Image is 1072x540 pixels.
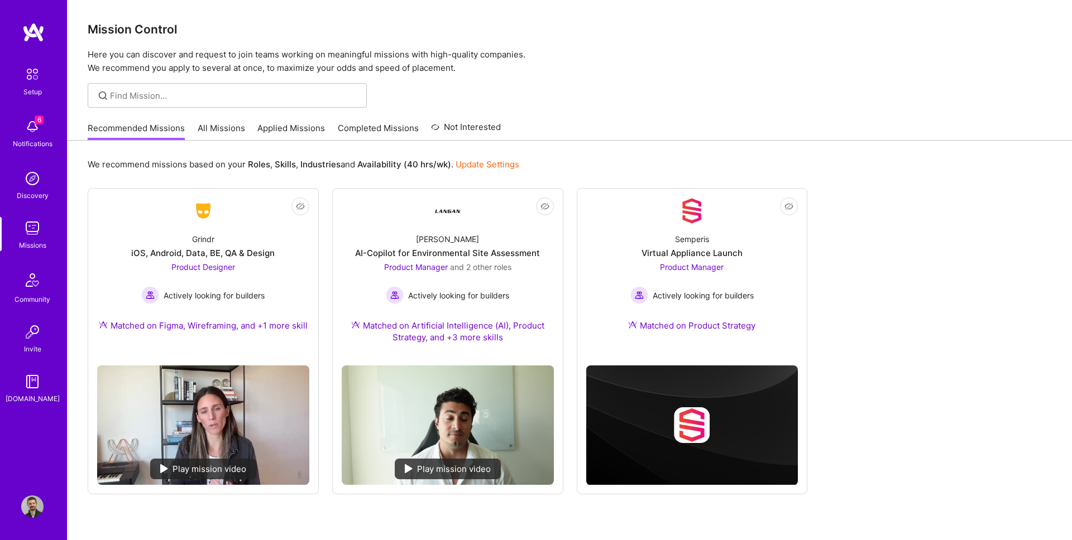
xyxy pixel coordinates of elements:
[13,138,52,150] div: Notifications
[99,320,108,329] img: Ateam Purple Icon
[21,217,44,239] img: teamwork
[384,262,448,272] span: Product Manager
[275,159,296,170] b: Skills
[342,320,554,343] div: Matched on Artificial Intelligence (AI), Product Strategy, and +3 more skills
[300,159,341,170] b: Industries
[21,495,44,518] img: User Avatar
[296,202,305,211] i: icon EyeClosed
[17,190,49,201] div: Discovery
[15,293,50,305] div: Community
[431,120,501,141] a: Not Interested
[23,86,42,98] div: Setup
[628,320,637,329] img: Ateam Purple Icon
[630,286,648,304] img: Actively looking for builders
[21,115,44,138] img: bell
[395,459,501,479] div: Play mission video
[21,321,44,343] img: Invite
[405,464,413,473] img: play
[342,365,554,485] img: No Mission
[150,459,256,479] div: Play mission video
[586,365,798,485] img: cover
[653,290,754,301] span: Actively looking for builders
[35,115,44,124] span: 6
[19,267,46,293] img: Community
[357,159,451,170] b: Availability (40 hrs/wk)
[88,22,1052,36] h3: Mission Control
[351,320,360,329] img: Ateam Purple Icon
[342,197,554,356] a: Company Logo[PERSON_NAME]AI-Copilot for Environmental Site AssessmentProduct Manager and 2 other ...
[21,167,44,190] img: discovery
[660,262,724,272] span: Product Manager
[678,197,705,224] img: Company Logo
[88,48,1052,75] p: Here you can discover and request to join teams working on meaningful missions with high-quality ...
[674,407,710,443] img: Company logo
[257,122,325,141] a: Applied Missions
[416,233,479,245] div: [PERSON_NAME]
[190,201,217,221] img: Company Logo
[97,197,309,356] a: Company LogoGrindriOS, Android, Data, BE, QA & DesignProduct Designer Actively looking for builde...
[6,393,60,404] div: [DOMAIN_NAME]
[110,90,358,102] input: Find Mission...
[450,262,511,272] span: and 2 other roles
[18,495,46,518] a: User Avatar
[131,247,275,259] div: iOS, Android, Data, BE, QA & Design
[456,159,519,170] a: Update Settings
[99,320,308,331] div: Matched on Figma, Wireframing, and +1 more skill
[19,239,46,251] div: Missions
[198,122,245,141] a: All Missions
[88,122,185,141] a: Recommended Missions
[386,286,404,304] img: Actively looking for builders
[784,202,793,211] i: icon EyeClosed
[171,262,235,272] span: Product Designer
[540,202,549,211] i: icon EyeClosed
[97,365,309,485] img: No Mission
[21,370,44,393] img: guide book
[97,89,109,102] i: icon SearchGrey
[192,233,214,245] div: Grindr
[141,286,159,304] img: Actively looking for builders
[434,197,461,224] img: Company Logo
[642,247,743,259] div: Virtual Appliance Launch
[164,290,265,301] span: Actively looking for builders
[586,197,798,345] a: Company LogoSemperisVirtual Appliance LaunchProduct Manager Actively looking for buildersActively...
[355,247,540,259] div: AI-Copilot for Environmental Site Assessment
[675,233,709,245] div: Semperis
[408,290,509,301] span: Actively looking for builders
[248,159,270,170] b: Roles
[22,22,45,42] img: logo
[24,343,41,355] div: Invite
[338,122,419,141] a: Completed Missions
[21,62,44,86] img: setup
[628,320,755,331] div: Matched on Product Strategy
[88,158,519,170] p: We recommend missions based on your , , and .
[160,464,168,473] img: play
